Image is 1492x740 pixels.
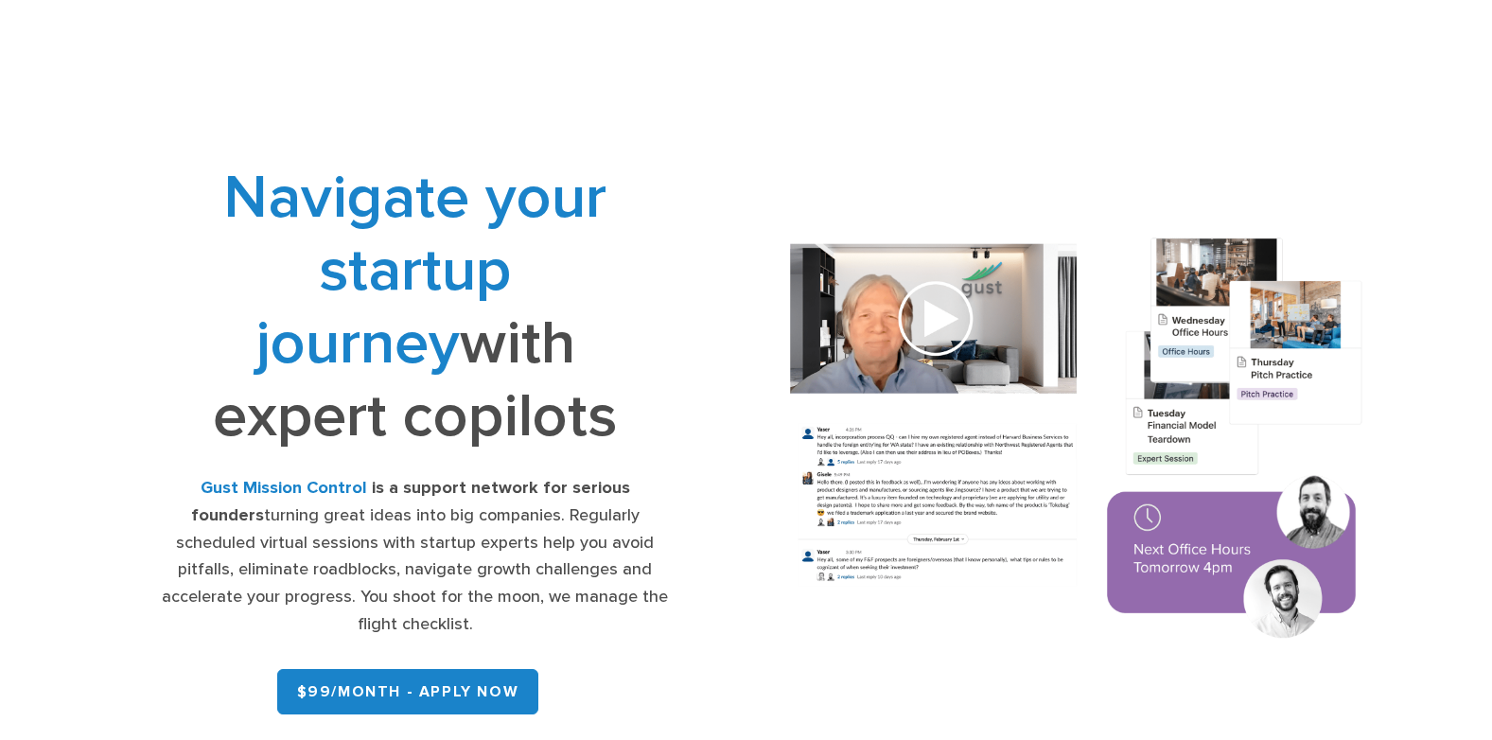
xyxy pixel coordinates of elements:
[201,478,367,498] strong: Gust Mission Control
[223,161,606,379] span: Navigate your startup journey
[162,161,668,452] h1: with expert copilots
[191,478,630,525] strong: is a support network for serious founders
[277,669,539,714] a: $99/month - APPLY NOW
[760,215,1393,667] img: Composition of calendar events, a video call presentation, and chat rooms
[162,475,668,639] div: turning great ideas into big companies. Regularly scheduled virtual sessions with startup experts...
